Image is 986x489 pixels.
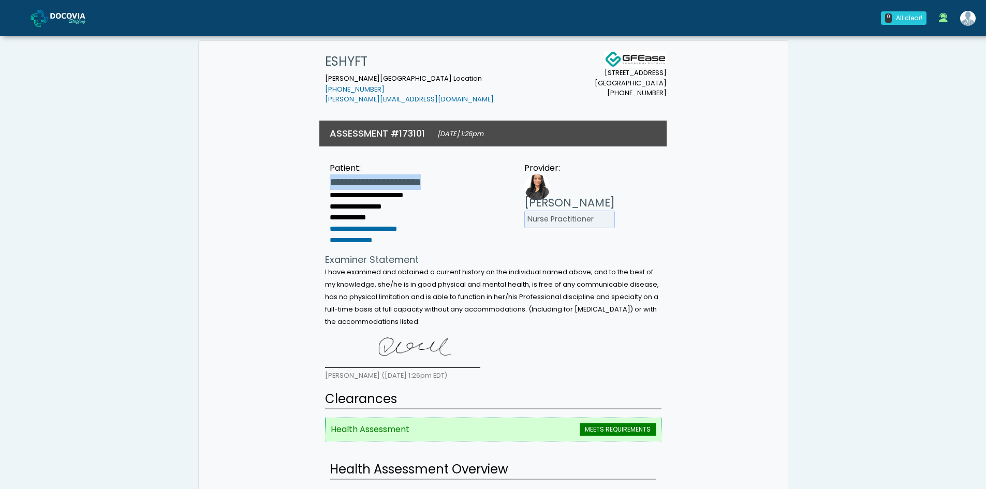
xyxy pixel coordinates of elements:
li: Nurse Practitioner [524,211,615,228]
a: [PHONE_NUMBER] [325,85,385,94]
span: MEETS REQUIREMENTS [580,423,656,436]
a: [PERSON_NAME][EMAIL_ADDRESS][DOMAIN_NAME] [325,95,494,103]
h4: Examiner Statement [325,254,661,265]
a: Docovia [31,1,102,35]
img: Provider image [524,174,550,200]
img: Docovia [31,10,48,27]
small: [DATE] 1:26pm [437,129,483,138]
h1: ESHYFT [325,51,494,72]
small: [PERSON_NAME] ([DATE] 1:26pm EDT) [325,371,447,380]
li: Health Assessment [325,418,661,441]
button: Open LiveChat chat widget [8,4,39,35]
div: 0 [885,13,892,23]
h2: Health Assessment Overview [330,460,656,480]
small: [PERSON_NAME][GEOGRAPHIC_DATA] Location [325,74,494,104]
a: 0 All clear! [875,7,933,29]
img: Shakerra Crippen [960,11,976,26]
div: Provider: [524,162,615,174]
div: All clear! [896,13,922,23]
img: Docovia Staffing Logo [605,51,667,68]
small: [STREET_ADDRESS] [GEOGRAPHIC_DATA] [PHONE_NUMBER] [595,68,667,98]
h3: ASSESSMENT #173101 [330,127,425,140]
div: Patient: [330,162,459,174]
h2: Clearances [325,390,661,409]
img: +XH4+EAAAAGSURBVAMAX6QxHCkh2tsAAAAASUVORK5CYII= [325,332,480,368]
h3: [PERSON_NAME] [524,195,615,211]
img: Docovia [50,13,102,23]
small: I have examined and obtained a current history on the individual named above; and to the best of ... [325,268,659,326]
